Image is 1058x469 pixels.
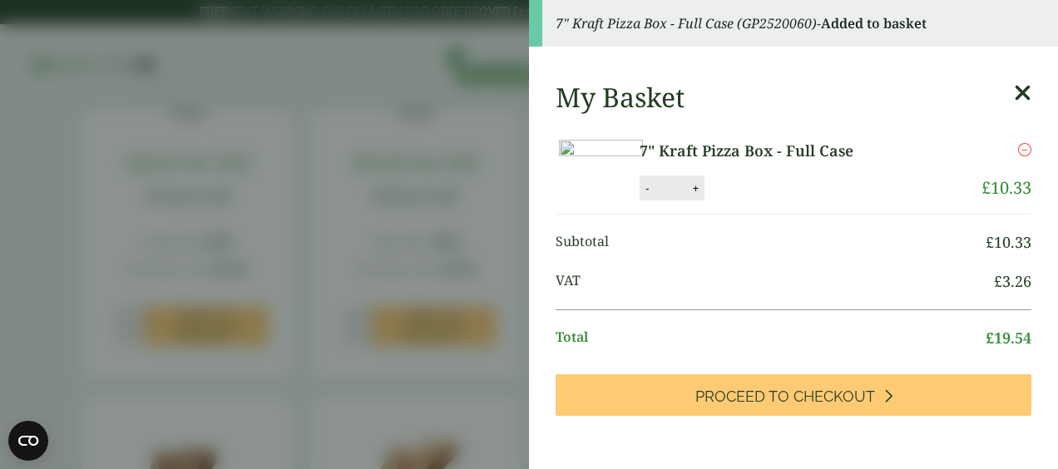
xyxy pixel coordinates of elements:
span: £ [986,232,994,252]
span: £ [981,176,991,199]
span: VAT [556,270,994,293]
span: £ [986,328,994,348]
em: 7" Kraft Pizza Box - Full Case (GP2520060) [556,14,817,32]
button: - [640,181,654,195]
h2: My Basket [556,81,685,113]
strong: Added to basket [821,14,927,32]
span: Subtotal [556,231,986,254]
span: Total [556,327,986,349]
bdi: 3.26 [994,271,1031,291]
span: £ [994,271,1002,291]
bdi: 10.33 [981,176,1031,199]
a: 7" Kraft Pizza Box - Full Case [640,140,917,162]
button: + [687,181,704,195]
span: Proceed to Checkout [695,388,875,406]
bdi: 19.54 [986,328,1031,348]
a: Proceed to Checkout [556,374,1031,416]
a: Remove this item [1018,140,1031,160]
button: Open CMP widget [8,421,48,461]
bdi: 10.33 [986,232,1031,252]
